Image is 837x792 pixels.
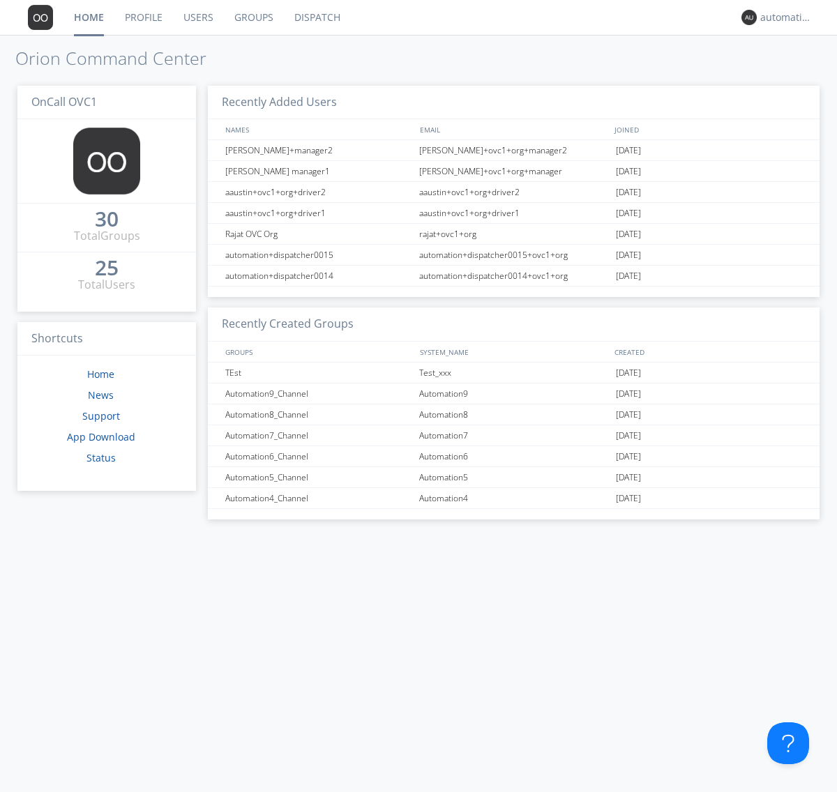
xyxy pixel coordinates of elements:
a: automation+dispatcher0015automation+dispatcher0015+ovc1+org[DATE] [208,245,820,266]
h3: Recently Created Groups [208,307,820,342]
a: Status [86,451,116,464]
span: [DATE] [616,488,641,509]
span: [DATE] [616,404,641,425]
span: [DATE] [616,161,641,182]
div: Automation9_Channel [222,383,415,404]
div: GROUPS [222,342,413,362]
a: Home [87,367,114,381]
div: Automation7 [416,425,612,445]
div: [PERSON_NAME]+ovc1+org+manager2 [416,140,612,160]
div: Automation8_Channel [222,404,415,425]
div: Automation8 [416,404,612,425]
div: NAMES [222,119,413,139]
a: automation+dispatcher0014automation+dispatcher0014+ovc1+org[DATE] [208,266,820,287]
div: Automation6_Channel [222,446,415,466]
div: aaustin+ovc1+org+driver1 [222,203,415,223]
div: automation+dispatcher0015+ovc1+org [416,245,612,265]
div: Total Users [78,277,135,293]
div: automation+dispatcher0014+ovc1+org [416,266,612,286]
div: Automation5 [416,467,612,487]
div: aaustin+ovc1+org+driver2 [222,182,415,202]
h3: Recently Added Users [208,86,820,120]
span: [DATE] [616,383,641,404]
a: [PERSON_NAME] manager1[PERSON_NAME]+ovc1+org+manager[DATE] [208,161,820,182]
div: [PERSON_NAME] manager1 [222,161,415,181]
a: Support [82,409,120,422]
div: Automation9 [416,383,612,404]
div: TEst [222,363,415,383]
div: [PERSON_NAME]+ovc1+org+manager [416,161,612,181]
div: Automation7_Channel [222,425,415,445]
div: Test_xxx [416,363,612,383]
a: 30 [95,212,119,228]
div: automation+dispatcher0015 [222,245,415,265]
div: Automation4 [416,488,612,508]
span: [DATE] [616,266,641,287]
div: automation+dispatcher0014 [760,10,813,24]
div: Rajat OVC Org [222,224,415,244]
div: 30 [95,212,119,226]
a: App Download [67,430,135,443]
img: 373638.png [28,5,53,30]
span: [DATE] [616,224,641,245]
div: JOINED [611,119,806,139]
div: 25 [95,261,119,275]
iframe: Toggle Customer Support [767,722,809,764]
a: Automation6_ChannelAutomation6[DATE] [208,446,820,467]
div: automation+dispatcher0014 [222,266,415,286]
div: rajat+ovc1+org [416,224,612,244]
div: Automation4_Channel [222,488,415,508]
div: Total Groups [74,228,140,244]
span: [DATE] [616,363,641,383]
a: aaustin+ovc1+org+driver2aaustin+ovc1+org+driver2[DATE] [208,182,820,203]
a: TEstTest_xxx[DATE] [208,363,820,383]
a: Automation7_ChannelAutomation7[DATE] [208,425,820,446]
div: SYSTEM_NAME [416,342,611,362]
a: [PERSON_NAME]+manager2[PERSON_NAME]+ovc1+org+manager2[DATE] [208,140,820,161]
div: Automation6 [416,446,612,466]
span: [DATE] [616,182,641,203]
a: Automation4_ChannelAutomation4[DATE] [208,488,820,509]
span: [DATE] [616,203,641,224]
img: 373638.png [73,128,140,195]
span: [DATE] [616,425,641,446]
span: [DATE] [616,140,641,161]
h3: Shortcuts [17,322,196,356]
div: Automation5_Channel [222,467,415,487]
a: Automation5_ChannelAutomation5[DATE] [208,467,820,488]
a: 25 [95,261,119,277]
a: Automation9_ChannelAutomation9[DATE] [208,383,820,404]
a: News [88,388,114,402]
span: OnCall OVC1 [31,94,97,109]
div: [PERSON_NAME]+manager2 [222,140,415,160]
a: Rajat OVC Orgrajat+ovc1+org[DATE] [208,224,820,245]
div: CREATED [611,342,806,362]
div: aaustin+ovc1+org+driver1 [416,203,612,223]
a: aaustin+ovc1+org+driver1aaustin+ovc1+org+driver1[DATE] [208,203,820,224]
span: [DATE] [616,467,641,488]
div: aaustin+ovc1+org+driver2 [416,182,612,202]
span: [DATE] [616,446,641,467]
a: Automation8_ChannelAutomation8[DATE] [208,404,820,425]
span: [DATE] [616,245,641,266]
img: 373638.png [741,10,757,25]
div: EMAIL [416,119,611,139]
